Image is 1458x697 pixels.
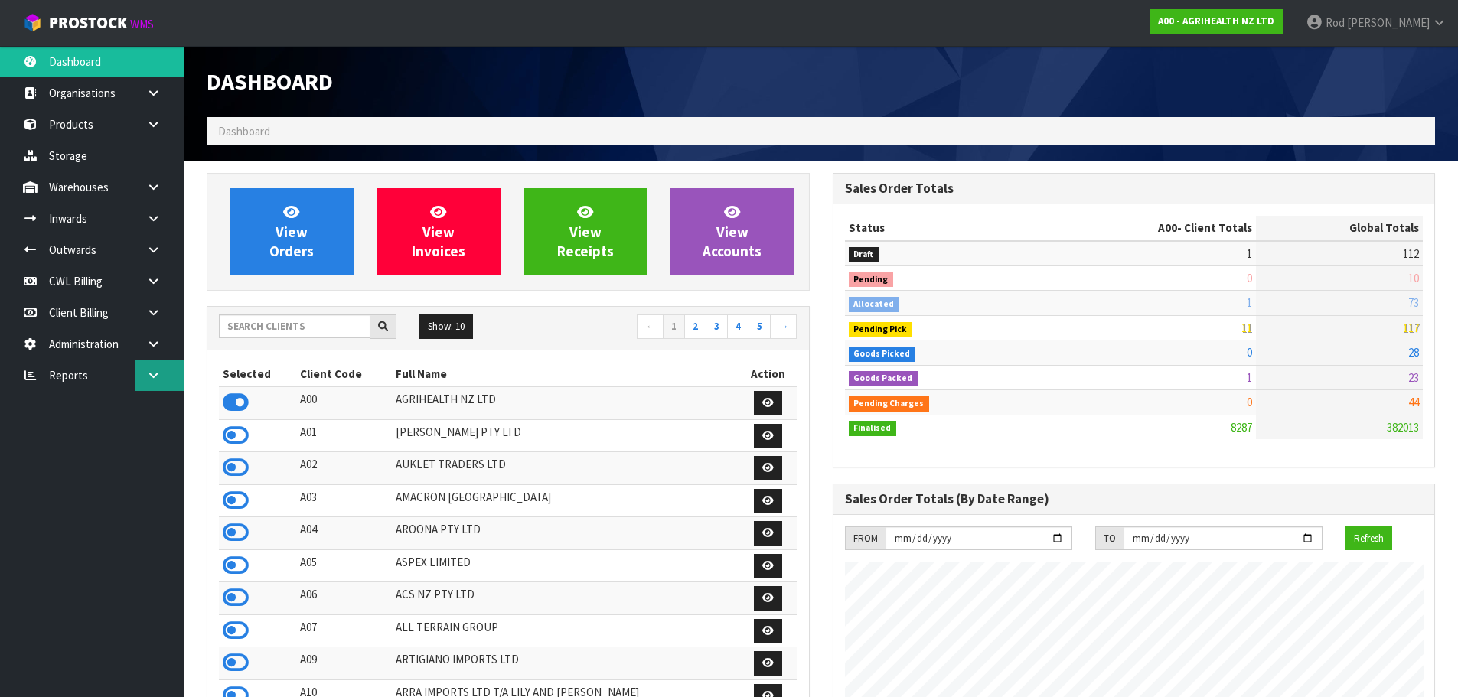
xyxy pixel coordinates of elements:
span: 23 [1408,370,1419,385]
small: WMS [130,17,154,31]
td: A03 [296,484,393,517]
span: 10 [1408,271,1419,285]
span: View Orders [269,203,314,260]
td: A09 [296,647,393,680]
span: 73 [1408,295,1419,310]
span: 1 [1247,295,1252,310]
td: A05 [296,549,393,582]
span: [PERSON_NAME] [1347,15,1430,30]
input: Search clients [219,314,370,338]
span: 0 [1247,395,1252,409]
nav: Page navigation [520,314,797,341]
th: Full Name [392,362,739,386]
a: 2 [684,314,706,339]
span: Pending Pick [849,322,913,337]
span: 0 [1247,271,1252,285]
span: Finalised [849,421,897,436]
a: 1 [663,314,685,339]
td: A02 [296,452,393,485]
th: Action [739,362,797,386]
span: Draft [849,247,879,262]
td: AMACRON [GEOGRAPHIC_DATA] [392,484,739,517]
div: FROM [845,526,886,551]
a: ViewReceipts [524,188,647,275]
th: - Client Totals [1036,216,1256,240]
span: Pending Charges [849,396,930,412]
strong: A00 - AGRIHEALTH NZ LTD [1158,15,1274,28]
span: Goods Packed [849,371,918,386]
span: Goods Picked [849,347,916,362]
span: 28 [1408,345,1419,360]
td: AROONA PTY LTD [392,517,739,550]
td: A06 [296,582,393,615]
span: Dashboard [218,124,270,138]
a: ViewOrders [230,188,354,275]
span: View Accounts [703,203,762,260]
img: cube-alt.png [23,13,42,32]
a: 3 [706,314,728,339]
span: 1 [1247,370,1252,385]
td: ALL TERRAIN GROUP [392,614,739,647]
td: ASPEX LIMITED [392,549,739,582]
th: Global Totals [1256,216,1423,240]
td: AUKLET TRADERS LTD [392,452,739,485]
td: ACS NZ PTY LTD [392,582,739,615]
span: Allocated [849,297,900,312]
span: 382013 [1387,420,1419,435]
a: 4 [727,314,749,339]
span: View Receipts [557,203,614,260]
span: 11 [1241,321,1252,335]
span: 8287 [1231,420,1252,435]
td: A04 [296,517,393,550]
h3: Sales Order Totals (By Date Range) [845,492,1424,506]
span: A00 [1158,220,1177,235]
td: A00 [296,386,393,419]
a: 5 [749,314,771,339]
span: Pending [849,272,894,288]
span: 112 [1403,246,1419,261]
a: → [770,314,797,339]
span: View Invoices [412,203,465,260]
button: Show: 10 [419,314,473,339]
div: TO [1095,526,1124,551]
td: A07 [296,614,393,647]
a: ← [637,314,664,339]
span: 44 [1408,395,1419,409]
span: 117 [1403,321,1419,335]
span: Rod [1326,15,1345,30]
td: ARTIGIANO IMPORTS LTD [392,647,739,680]
td: AGRIHEALTH NZ LTD [392,386,739,419]
td: A01 [296,419,393,452]
span: 0 [1247,345,1252,360]
span: 1 [1247,246,1252,261]
a: A00 - AGRIHEALTH NZ LTD [1150,9,1283,34]
th: Status [845,216,1036,240]
a: ViewAccounts [670,188,794,275]
td: [PERSON_NAME] PTY LTD [392,419,739,452]
h3: Sales Order Totals [845,181,1424,196]
button: Refresh [1345,526,1392,551]
a: ViewInvoices [377,188,501,275]
th: Client Code [296,362,393,386]
th: Selected [219,362,296,386]
span: ProStock [49,13,127,33]
span: Dashboard [207,67,333,96]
